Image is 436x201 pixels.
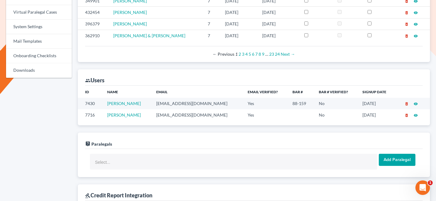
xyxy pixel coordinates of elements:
[91,141,112,147] span: Paralegals
[113,10,147,15] a: [PERSON_NAME]
[6,34,72,49] a: Mail Templates
[405,102,409,106] i: delete_forever
[242,51,244,57] a: Page 3
[249,51,251,57] a: Page 5
[405,21,409,26] a: delete_forever
[405,113,409,117] i: delete_forever
[257,30,299,41] td: [DATE]
[428,180,433,185] span: 1
[6,5,72,20] a: Virtual Paralegal Cases
[235,51,238,57] em: Page 1
[405,10,409,15] a: delete_forever
[314,109,358,120] td: No
[203,7,220,18] td: 7
[90,51,418,57] div: Pagination
[275,51,280,57] a: Page 24
[245,51,248,57] a: Page 4
[107,101,141,106] a: [PERSON_NAME]
[281,51,295,57] a: Next page
[414,112,418,117] a: visibility
[85,77,104,84] div: Users
[405,11,409,15] i: delete_forever
[203,30,220,41] td: 7
[243,86,288,98] th: Email Verified?
[213,51,234,57] span: Previous page
[113,33,185,38] a: [PERSON_NAME] & [PERSON_NAME]
[252,51,254,57] a: Page 6
[414,102,418,106] i: visibility
[220,18,258,30] td: [DATE]
[314,86,358,98] th: Bar # Verified?
[414,10,418,15] a: visibility
[257,7,299,18] td: [DATE]
[414,34,418,38] i: visibility
[257,18,299,30] td: [DATE]
[78,7,109,18] td: 432454
[269,51,274,57] a: Page 23
[405,34,409,38] i: delete_forever
[243,109,288,120] td: Yes
[151,98,243,109] td: [EMAIL_ADDRESS][DOMAIN_NAME]
[78,18,109,30] td: 396379
[414,21,418,26] a: visibility
[262,51,264,57] a: Page 9
[78,86,102,98] th: ID
[243,98,288,109] td: Yes
[78,98,102,109] td: 7430
[288,98,314,109] td: 88-159
[414,33,418,38] a: visibility
[314,98,358,109] td: No
[102,86,151,98] th: Name
[415,180,430,195] iframe: Intercom live chat
[405,112,409,117] a: delete_forever
[288,86,314,98] th: Bar #
[414,101,418,106] a: visibility
[405,22,409,26] i: delete_forever
[151,86,243,98] th: Email
[107,112,141,117] a: [PERSON_NAME]
[379,154,415,166] input: Add Paralegal
[85,141,91,147] i: live_help
[85,78,91,83] i: group
[220,7,258,18] td: [DATE]
[151,109,243,120] td: [EMAIL_ADDRESS][DOMAIN_NAME]
[85,192,152,199] div: Credit Report Integration
[113,21,147,26] a: [PERSON_NAME]
[85,193,91,198] i: gavel
[6,49,72,63] a: Onboarding Checklists
[358,86,395,98] th: Signup Date
[255,51,258,57] a: Page 7
[358,109,395,120] td: [DATE]
[265,51,268,57] span: …
[6,20,72,34] a: System Settings
[414,22,418,26] i: visibility
[239,51,241,57] a: Page 2
[414,11,418,15] i: visibility
[78,109,102,120] td: 7716
[358,98,395,109] td: [DATE]
[6,63,72,78] a: Downloads
[259,51,261,57] a: Page 8
[405,101,409,106] a: delete_forever
[78,30,109,41] td: 362910
[220,30,258,41] td: [DATE]
[405,33,409,38] a: delete_forever
[414,113,418,117] i: visibility
[203,18,220,30] td: 7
